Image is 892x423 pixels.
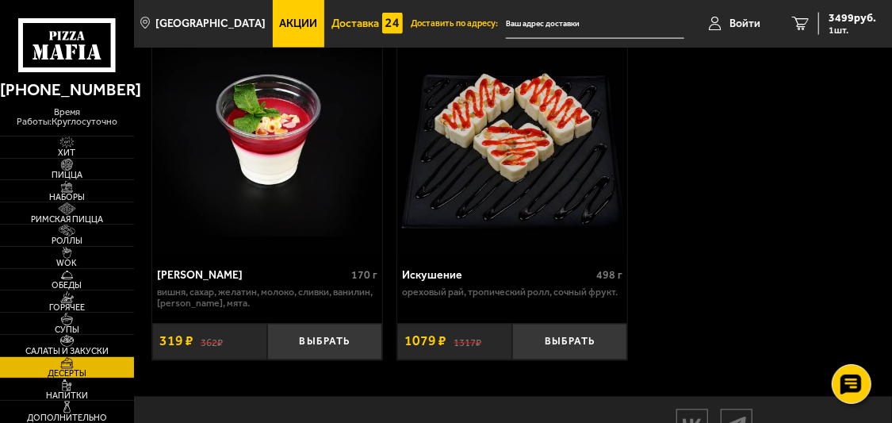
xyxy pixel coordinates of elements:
img: 15daf4d41897b9f0e9f617042186c801.svg [382,13,403,33]
span: 319 ₽ [159,335,193,349]
s: 362 ₽ [201,336,223,348]
div: [PERSON_NAME] [157,270,347,283]
span: 498 г [596,269,622,283]
p: вишня, сахар, желатин, молоко, сливки, Ванилин, [PERSON_NAME], Мята. [157,287,377,310]
span: 1 шт. [829,25,876,35]
img: Искушение [397,21,627,256]
input: Ваш адрес доставки [506,10,684,39]
span: [GEOGRAPHIC_DATA] [155,18,266,29]
span: Доставить по адресу: [411,19,506,28]
div: Искушение [402,270,592,283]
a: АкционныйПанна Котта [152,21,382,256]
button: Выбрать [512,324,627,361]
span: Акции [280,18,318,29]
a: АкционныйИскушение [397,21,627,256]
span: 3499 руб. [829,13,876,24]
span: Доставка [331,18,379,29]
span: 170 г [351,269,377,283]
span: 1079 ₽ [405,335,447,349]
p: Ореховый рай, Тропический ролл, Сочный фрукт. [402,287,622,298]
button: Выбрать [267,324,382,361]
img: Панна Котта [152,21,382,256]
span: Войти [729,18,760,29]
s: 1317 ₽ [454,336,481,348]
